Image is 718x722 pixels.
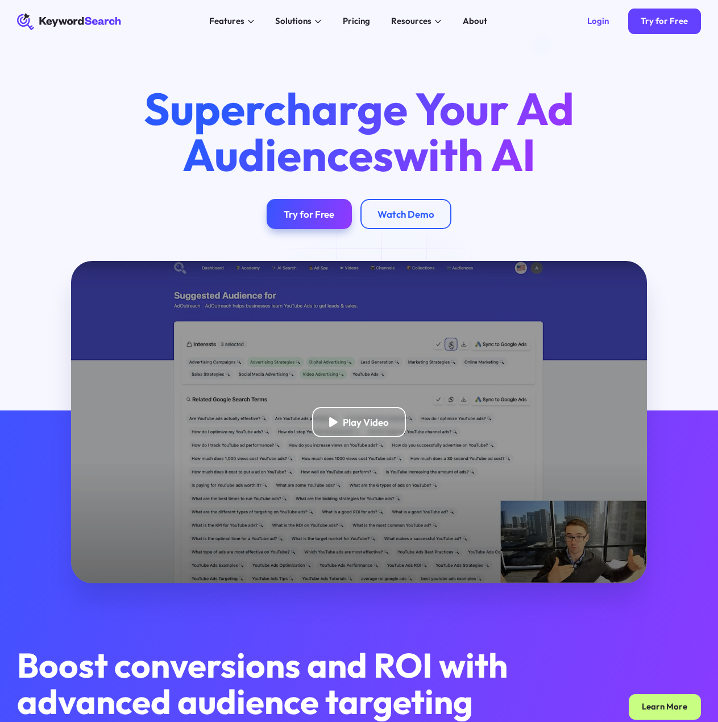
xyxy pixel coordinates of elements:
div: Watch Demo [377,208,434,220]
a: open lightbox [71,261,647,584]
div: Pricing [343,15,370,28]
div: Try for Free [641,16,688,27]
a: Try for Free [628,9,701,34]
div: Features [209,15,244,28]
a: Learn More [629,694,701,720]
a: About [456,13,493,30]
div: Login [587,16,609,27]
span: with AI [393,126,536,182]
a: Pricing [336,13,376,30]
div: Play Video [343,416,389,428]
div: About [463,15,487,28]
div: Resources [391,15,431,28]
a: Login [575,9,622,34]
h2: Boost conversions and ROI with advanced audience targeting [17,648,529,720]
h1: Supercharge Your Ad Audiences [124,85,594,177]
div: Try for Free [284,208,334,220]
div: Solutions [275,15,312,28]
a: Try for Free [267,199,351,229]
